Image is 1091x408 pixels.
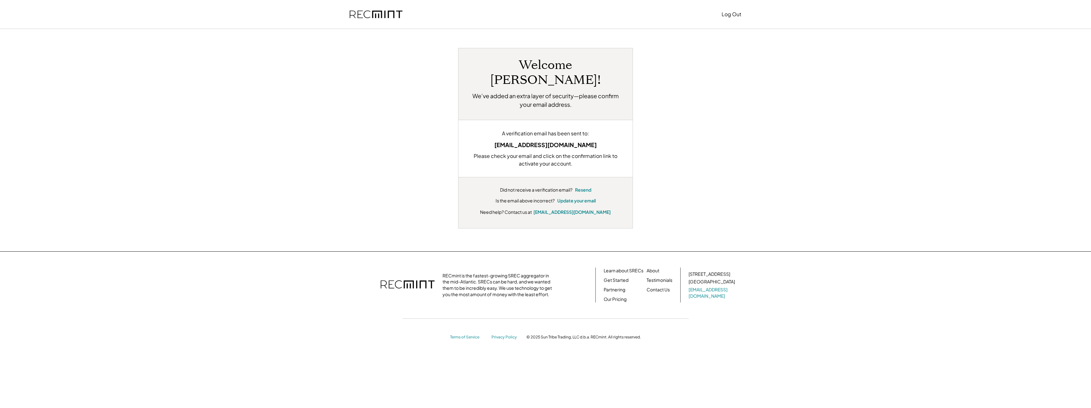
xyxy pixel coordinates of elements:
a: Contact Us [647,287,670,293]
a: [EMAIL_ADDRESS][DOMAIN_NAME] [533,209,611,215]
h2: We’ve added an extra layer of security—please confirm your email address. [468,92,623,109]
div: [STREET_ADDRESS] [689,271,730,277]
div: A verification email has been sent to: [468,130,623,137]
a: Partnering [604,287,625,293]
img: recmint-logotype%403x.png [381,274,435,296]
div: RECmint is the fastest-growing SREC aggregator in the mid-Atlantic. SRECs can be hard, and we wan... [443,273,555,297]
a: Learn about SRECs [604,268,643,274]
div: Is the email above incorrect? [496,198,555,204]
div: © 2025 Sun Tribe Trading, LLC d.b.a. RECmint. All rights reserved. [526,335,641,340]
button: Resend [575,187,591,193]
a: Terms of Service [450,335,485,340]
div: Need help? Contact us at [480,209,532,215]
div: Please check your email and click on the confirmation link to activate your account. [468,152,623,167]
button: Update your email [557,198,596,204]
h1: Welcome [PERSON_NAME]! [468,58,623,88]
a: [EMAIL_ADDRESS][DOMAIN_NAME] [689,287,736,299]
a: Get Started [604,277,628,283]
button: Log Out [722,8,741,21]
div: [EMAIL_ADDRESS][DOMAIN_NAME] [468,140,623,149]
div: [GEOGRAPHIC_DATA] [689,279,735,285]
div: Did not receive a verification email? [500,187,573,193]
a: About [647,268,659,274]
a: Testimonials [647,277,672,283]
a: Our Pricing [604,296,627,303]
a: Privacy Policy [491,335,520,340]
img: recmint-logotype%403x.png [350,10,402,18]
